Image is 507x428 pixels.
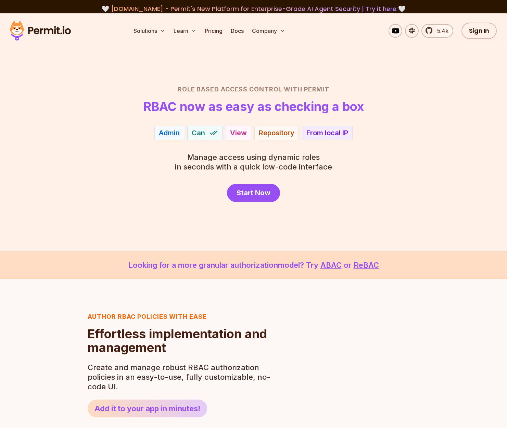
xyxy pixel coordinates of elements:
p: Create and manage robust RBAC authorization policies in an easy-to-use, fully customizable, no-co... [88,363,275,391]
a: ReBAC [354,261,379,269]
a: Sign In [461,23,497,39]
div: Admin [159,128,180,138]
a: Add it to your app in minutes! [88,400,207,417]
button: Learn [171,24,199,38]
a: Pricing [202,24,225,38]
span: Start Now [237,188,270,198]
div: View [230,128,247,138]
h3: Author RBAC POLICIES with EASE [88,312,275,322]
h2: Effortless implementation and management [88,327,275,354]
button: Solutions [131,24,168,38]
div: 🤍 🤍 [16,4,491,14]
p: Looking for a more granular authorization model? Try or [16,260,491,271]
a: Start Now [227,184,280,202]
h1: RBAC now as easy as checking a box [143,100,364,113]
span: Can [192,128,205,138]
a: ABAC [320,261,342,269]
span: Manage access using dynamic roles [175,152,332,162]
h2: Role Based Access Control [16,85,491,94]
span: [DOMAIN_NAME] - Permit's New Platform for Enterprise-Grade AI Agent Security | [111,4,396,13]
img: Permit logo [7,19,74,42]
span: with Permit [284,85,329,94]
a: Try it here [366,4,396,13]
div: From local IP [306,128,348,138]
span: 5.4k [433,27,448,35]
p: in seconds with a quick low-code interface [175,152,332,172]
a: Docs [228,24,246,38]
a: 5.4k [421,24,453,38]
button: Company [249,24,288,38]
div: Repository [259,128,294,138]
